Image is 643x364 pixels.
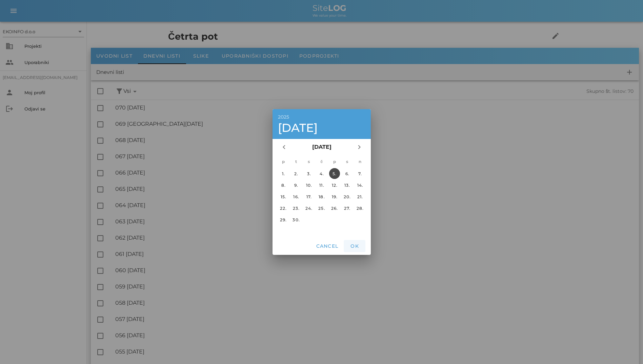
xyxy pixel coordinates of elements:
[278,214,288,225] button: 29.
[290,171,301,176] div: 2.
[313,240,341,252] button: Cancel
[290,156,302,167] th: t
[280,143,288,151] i: chevron_left
[355,194,365,199] div: 21.
[355,203,365,214] button: 28.
[329,191,340,202] button: 19.
[342,203,353,214] button: 27.
[278,115,365,119] div: 2025
[277,156,289,167] th: p
[546,291,643,364] div: Pripomoček za klepet
[290,183,301,188] div: 9.
[329,171,340,176] div: 5.
[316,194,327,199] div: 18.
[290,214,301,225] button: 30.
[329,168,340,179] button: 5.
[316,183,327,188] div: 11.
[303,183,314,188] div: 10.
[303,194,314,199] div: 17.
[290,217,301,222] div: 30.
[316,156,328,167] th: č
[309,140,334,154] button: [DATE]
[303,191,314,202] button: 17.
[290,203,301,214] button: 23.
[278,191,288,202] button: 15.
[278,183,288,188] div: 8.
[355,171,365,176] div: 7.
[329,180,340,190] button: 12.
[342,168,353,179] button: 6.
[328,156,340,167] th: p
[290,194,301,199] div: 16.
[329,206,340,211] div: 26.
[290,206,301,211] div: 23.
[316,171,327,176] div: 4.
[342,183,353,188] div: 13.
[329,194,340,199] div: 19.
[316,206,327,211] div: 25.
[355,168,365,179] button: 7.
[290,191,301,202] button: 16.
[342,206,353,211] div: 27.
[278,203,288,214] button: 22.
[346,243,363,249] span: OK
[278,180,288,190] button: 8.
[303,206,314,211] div: 24.
[316,203,327,214] button: 25.
[316,243,338,249] span: Cancel
[303,203,314,214] button: 24.
[355,180,365,190] button: 14.
[342,191,353,202] button: 20.
[290,168,301,179] button: 2.
[342,180,353,190] button: 13.
[341,156,353,167] th: s
[355,183,365,188] div: 14.
[278,194,288,199] div: 15.
[278,171,288,176] div: 1.
[290,180,301,190] button: 9.
[278,122,365,134] div: [DATE]
[342,171,353,176] div: 6.
[355,143,363,151] i: chevron_right
[303,171,314,176] div: 3.
[329,203,340,214] button: 26.
[546,291,643,364] iframe: Chat Widget
[303,180,314,190] button: 10.
[344,240,365,252] button: OK
[355,206,365,211] div: 28.
[278,206,288,211] div: 22.
[278,168,288,179] button: 1.
[316,168,327,179] button: 4.
[353,141,365,153] button: Naslednji mesec
[329,183,340,188] div: 12.
[303,156,315,167] th: s
[316,191,327,202] button: 18.
[278,217,288,222] div: 29.
[316,180,327,190] button: 11.
[278,141,290,153] button: Prejšnji mesec
[355,191,365,202] button: 21.
[342,194,353,199] div: 20.
[303,168,314,179] button: 3.
[354,156,366,167] th: n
